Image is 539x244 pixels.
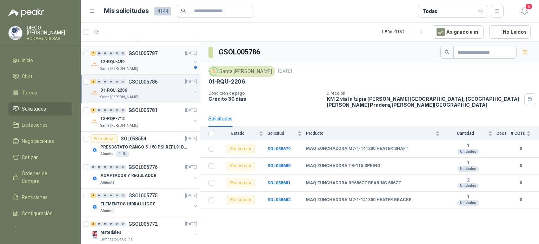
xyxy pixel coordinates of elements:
[208,66,275,77] div: Santa [PERSON_NAME]
[120,108,126,113] div: 0
[97,222,102,226] div: 0
[102,79,108,84] div: 0
[97,51,102,56] div: 0
[208,115,233,123] div: Solicitudes
[97,193,102,198] div: 0
[267,180,291,185] a: SOL058681
[422,7,437,15] div: Todas
[100,151,114,157] p: Alumina
[185,164,197,171] p: [DATE]
[100,201,155,207] p: ELEMENTOS HIDRAULICOS
[27,25,72,35] p: DIEGO [PERSON_NAME]
[22,105,46,113] span: Solicitudes
[108,165,114,170] div: 0
[91,203,99,211] img: Company Logo
[114,165,120,170] div: 0
[128,51,158,56] p: GSOL005787
[8,102,72,116] a: Solicitudes
[518,5,531,18] button: 6
[114,108,120,113] div: 0
[306,131,434,136] span: Producto
[511,180,531,186] b: 0
[81,132,200,160] a: Por cotizarSOL058554[DATE] Company LogoPRESOSTATO RANGO 5-150 PSI REF.L91B-1050Alumina1 UN
[154,7,171,15] span: 4144
[27,37,72,41] p: RODAMUNDI SAS
[91,78,198,100] a: 4 0 0 0 0 0 GSOL005786[DATE] Company Logo01-RQU-2206Santa [PERSON_NAME]
[22,137,54,145] span: Negociaciones
[444,131,487,136] span: Cantidad
[91,134,118,143] div: Por cotizar
[511,127,539,140] th: # COTs
[100,116,125,122] p: 12-RQP-712
[208,96,321,102] p: Crédito 30 días
[511,197,531,203] b: 0
[100,59,125,65] p: 12-RQU-499
[8,207,72,220] a: Configuración
[128,193,158,198] p: GSOL005775
[227,145,254,153] div: Por cotizar
[108,51,114,56] div: 0
[306,127,444,140] th: Producto
[457,166,479,172] div: Unidades
[102,108,108,113] div: 0
[208,91,321,96] p: Condición de pago
[9,26,22,40] img: Company Logo
[97,79,102,84] div: 0
[218,131,258,136] span: Estado
[128,222,158,226] p: GSOL005772
[444,178,492,183] b: 2
[511,163,531,169] b: 0
[102,165,108,170] div: 0
[100,180,114,185] p: Alumina
[120,222,126,226] div: 0
[8,167,72,188] a: Órdenes de Compra
[100,208,114,214] p: Alumina
[306,163,380,169] b: MAQ ZUNCHADORA TB-115 SPRING
[227,179,254,187] div: Por cotizar
[100,237,133,242] p: Gimnasio La Colina
[22,89,37,97] span: Tareas
[108,222,114,226] div: 0
[91,51,96,56] div: 2
[91,146,99,154] img: Company Logo
[97,165,102,170] div: 0
[457,183,479,189] div: Unidades
[91,193,96,198] div: 4
[91,191,198,214] a: 4 0 0 0 0 0 GSOL005775[DATE] Company LogoELEMENTOS HIDRAULICOSAlumina
[91,163,198,185] a: 0 0 0 0 0 0 GSOL005776[DATE] Company LogoADAPTADOR Y REGULADORAlumina
[128,79,158,84] p: GSOL005786
[102,222,108,226] div: 0
[120,51,126,56] div: 0
[121,136,146,141] p: SOL058554
[381,26,427,38] div: 1 - 50 de 3162
[267,163,291,168] a: SOL058680
[306,180,401,186] b: MAQ ZUNCHADORA BR686ZZ BEARING 686ZZ
[8,134,72,148] a: Negociaciones
[457,200,479,206] div: Unidades
[218,127,267,140] th: Estado
[278,68,292,75] p: [DATE]
[100,94,138,100] p: Santa [PERSON_NAME]
[91,222,96,226] div: 3
[108,79,114,84] div: 0
[433,25,484,39] button: Asignado a mi
[525,3,533,10] span: 6
[8,191,72,204] a: Remisiones
[227,162,254,170] div: Por cotizar
[120,79,126,84] div: 0
[102,51,108,56] div: 0
[489,25,531,39] button: No Leídos
[181,8,186,13] span: search
[108,108,114,113] div: 0
[91,108,96,113] div: 4
[102,193,108,198] div: 0
[185,221,197,227] p: [DATE]
[114,193,120,198] div: 0
[8,70,72,83] a: Chat
[8,8,44,17] img: Logo peakr
[8,86,72,99] a: Tareas
[22,210,53,217] span: Configuración
[185,192,197,199] p: [DATE]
